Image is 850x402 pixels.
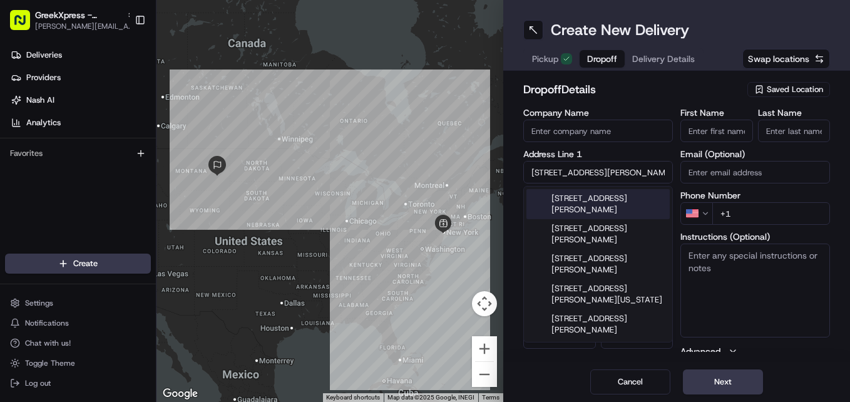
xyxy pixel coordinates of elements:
[160,386,201,402] img: Google
[523,120,673,142] input: Enter company name
[13,182,33,202] img: Regen Pajulas
[5,334,151,352] button: Chat with us!
[43,120,205,132] div: Start new chat
[5,90,156,110] a: Nash AI
[13,247,23,257] div: 📗
[13,163,80,173] div: Past conversations
[526,189,670,219] div: [STREET_ADDRESS][PERSON_NAME]
[13,50,228,70] p: Welcome 👋
[39,194,91,204] span: Regen Pajulas
[680,108,753,117] label: First Name
[5,254,151,274] button: Create
[5,374,151,392] button: Log out
[523,150,673,158] label: Address Line 1
[523,161,673,183] input: Enter address
[767,84,823,95] span: Saved Location
[387,394,474,401] span: Map data ©2025 Google, INEGI
[26,95,54,106] span: Nash AI
[526,219,670,249] div: [STREET_ADDRESS][PERSON_NAME]
[748,53,809,65] span: Swap locations
[25,358,75,368] span: Toggle Theme
[472,336,497,361] button: Zoom in
[5,113,156,133] a: Analytics
[5,294,151,312] button: Settings
[35,21,135,31] button: [PERSON_NAME][EMAIL_ADDRESS][DOMAIN_NAME]
[26,117,61,128] span: Analytics
[8,241,101,264] a: 📗Knowledge Base
[526,309,670,339] div: [STREET_ADDRESS][PERSON_NAME]
[25,318,69,328] span: Notifications
[680,345,720,358] label: Advanced
[482,394,499,401] a: Terms
[326,393,380,402] button: Keyboard shortcuts
[43,132,158,142] div: We're available if you need us!
[532,53,558,65] span: Pickup
[680,191,830,200] label: Phone Number
[25,378,51,388] span: Log out
[680,120,753,142] input: Enter first name
[683,369,763,394] button: Next
[712,202,830,225] input: Enter phone number
[551,20,689,40] h1: Create New Delivery
[526,279,670,309] div: [STREET_ADDRESS][PERSON_NAME][US_STATE]
[35,9,121,21] button: GreekXpress - [GEOGRAPHIC_DATA]
[5,5,130,35] button: GreekXpress - [GEOGRAPHIC_DATA][PERSON_NAME][EMAIL_ADDRESS][DOMAIN_NAME]
[590,369,670,394] button: Cancel
[194,160,228,175] button: See all
[587,53,617,65] span: Dropoff
[25,195,35,205] img: 1736555255976-a54dd68f-1ca7-489b-9aae-adbdc363a1c4
[758,108,831,117] label: Last Name
[5,68,156,88] a: Providers
[13,13,38,38] img: Nash
[523,81,740,98] h2: dropoff Details
[680,161,830,183] input: Enter email address
[632,53,695,65] span: Delivery Details
[25,246,96,259] span: Knowledge Base
[106,247,116,257] div: 💻
[5,354,151,372] button: Toggle Theme
[680,345,830,358] button: Advanced
[101,194,126,204] span: [DATE]
[5,314,151,332] button: Notifications
[118,246,201,259] span: API Documentation
[526,249,670,279] div: [STREET_ADDRESS][PERSON_NAME]
[13,120,35,142] img: 1736555255976-a54dd68f-1ca7-489b-9aae-adbdc363a1c4
[747,81,830,98] button: Saved Location
[125,277,151,286] span: Pylon
[680,232,830,241] label: Instructions (Optional)
[213,123,228,138] button: Start new chat
[5,45,156,65] a: Deliveries
[680,150,830,158] label: Email (Optional)
[101,241,206,264] a: 💻API Documentation
[523,186,673,343] div: Suggestions
[88,276,151,286] a: Powered byPylon
[25,298,53,308] span: Settings
[25,338,71,348] span: Chat with us!
[472,362,497,387] button: Zoom out
[94,194,98,204] span: •
[33,81,207,94] input: Clear
[26,72,61,83] span: Providers
[472,291,497,316] button: Map camera controls
[523,108,673,117] label: Company Name
[742,49,830,69] button: Swap locations
[758,120,831,142] input: Enter last name
[73,258,98,269] span: Create
[160,386,201,402] a: Open this area in Google Maps (opens a new window)
[26,49,62,61] span: Deliveries
[5,143,151,163] div: Favorites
